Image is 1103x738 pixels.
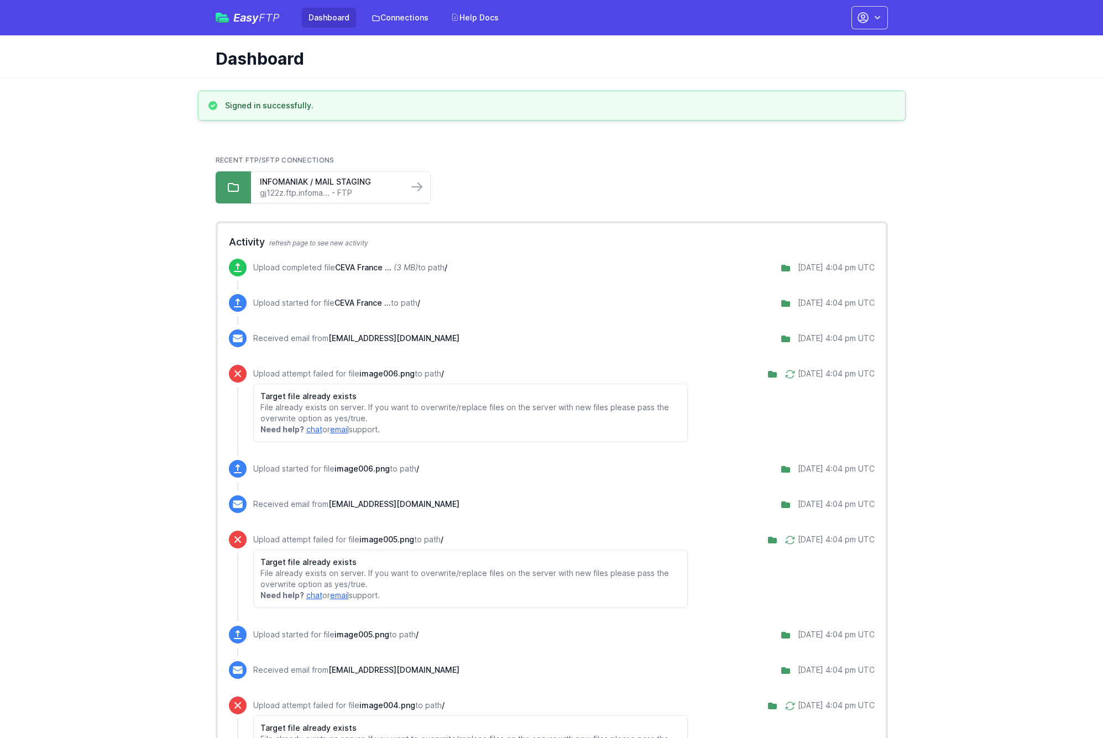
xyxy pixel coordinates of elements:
[798,333,875,344] div: [DATE] 4:04 pm UTC
[260,176,399,187] a: INFOMANIAK / MAIL STAGING
[260,590,681,601] p: or support.
[260,424,681,435] p: or support.
[798,297,875,308] div: [DATE] 4:04 pm UTC
[306,425,322,434] a: chat
[306,590,322,600] a: chat
[798,262,875,273] div: [DATE] 4:04 pm UTC
[798,534,875,545] div: [DATE] 4:04 pm UTC
[260,187,399,198] a: gj122z.ftp.infoma... - FTP
[253,534,688,545] p: Upload attempt failed for file to path
[416,630,419,639] span: /
[216,13,229,23] img: easyftp_logo.png
[260,402,681,424] p: File already exists on server. If you want to overwrite/replace files on the server with new file...
[229,234,875,250] h2: Activity
[441,535,443,544] span: /
[302,8,356,28] a: Dashboard
[798,664,875,676] div: [DATE] 4:04 pm UTC
[441,369,444,378] span: /
[260,723,681,734] h6: Target file already exists
[259,11,280,24] span: FTP
[253,499,459,510] p: Received email from
[359,369,415,378] span: image006.png
[330,590,349,600] a: email
[216,12,280,23] a: EasyFTP
[253,368,688,379] p: Upload attempt failed for file to path
[798,499,875,510] div: [DATE] 4:04 pm UTC
[798,700,875,711] div: [DATE] 4:04 pm UTC
[216,156,888,165] h2: Recent FTP/SFTP Connections
[328,665,459,674] span: [EMAIL_ADDRESS][DOMAIN_NAME]
[798,463,875,474] div: [DATE] 4:04 pm UTC
[260,425,304,434] strong: Need help?
[328,333,459,343] span: [EMAIL_ADDRESS][DOMAIN_NAME]
[394,263,418,272] i: (3 MB)
[334,464,390,473] span: image006.png
[365,8,435,28] a: Connections
[334,630,389,639] span: image005.png
[233,12,280,23] span: Easy
[253,262,447,273] p: Upload completed file to path
[260,557,681,568] h6: Target file already exists
[253,629,419,640] p: Upload started for file to path
[216,49,879,69] h1: Dashboard
[444,8,505,28] a: Help Docs
[416,464,419,473] span: /
[334,298,391,307] span: CEVA France Inventory Report 10 SEPT 25.xlsm
[260,391,681,402] h6: Target file already exists
[269,239,368,247] span: refresh page to see new activity
[417,298,420,307] span: /
[328,499,459,509] span: [EMAIL_ADDRESS][DOMAIN_NAME]
[253,463,419,474] p: Upload started for file to path
[445,263,447,272] span: /
[335,263,391,272] span: CEVA France Inventory Report 10 SEPT 25.xlsm
[225,100,313,111] h3: Signed in successfully.
[798,629,875,640] div: [DATE] 4:04 pm UTC
[359,535,414,544] span: image005.png
[253,700,688,711] p: Upload attempt failed for file to path
[330,425,349,434] a: email
[359,700,415,710] span: image004.png
[260,568,681,590] p: File already exists on server. If you want to overwrite/replace files on the server with new file...
[798,368,875,379] div: [DATE] 4:04 pm UTC
[253,333,459,344] p: Received email from
[442,700,445,710] span: /
[253,297,420,308] p: Upload started for file to path
[260,590,304,600] strong: Need help?
[253,664,459,676] p: Received email from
